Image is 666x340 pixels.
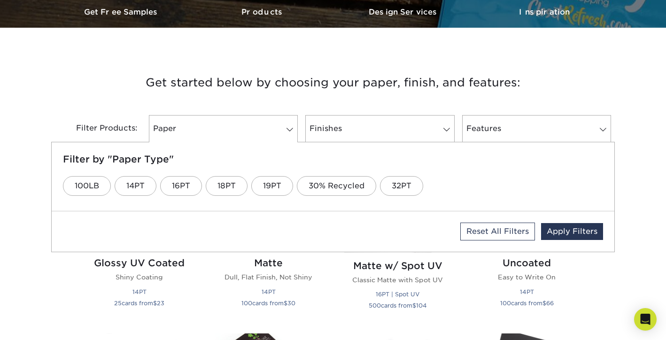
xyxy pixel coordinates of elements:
[546,300,554,307] span: 66
[369,302,427,309] small: cards from
[149,115,298,142] a: Paper
[462,115,611,142] a: Features
[51,115,145,142] div: Filter Products:
[63,154,603,165] h5: Filter by "Paper Type"
[287,300,295,307] span: 30
[284,300,287,307] span: $
[262,288,276,295] small: 14PT
[542,300,546,307] span: $
[305,115,454,142] a: Finishes
[541,223,603,240] a: Apply Filters
[380,176,423,196] a: 32PT
[215,257,322,269] h2: Matte
[86,272,193,282] p: Shiny Coating
[63,176,111,196] a: 100LB
[416,302,427,309] span: 104
[241,300,252,307] span: 100
[376,291,419,298] small: 16PT | Spot UV
[344,275,451,285] p: Classic Matte with Spot UV
[500,300,511,307] span: 100
[157,300,164,307] span: 23
[132,288,147,295] small: 14PT
[369,302,381,309] span: 500
[114,300,164,307] small: cards from
[114,300,122,307] span: 25
[412,302,416,309] span: $
[153,300,157,307] span: $
[206,176,248,196] a: 18PT
[520,288,534,295] small: 14PT
[51,8,192,16] h3: Get Free Samples
[58,62,608,104] h3: Get started below by choosing your paper, finish, and features:
[86,257,193,269] h2: Glossy UV Coated
[634,308,657,331] div: Open Intercom Messenger
[474,8,615,16] h3: Inspiration
[473,272,580,282] p: Easy to Write On
[241,300,295,307] small: cards from
[2,311,80,337] iframe: Google Customer Reviews
[460,223,535,240] a: Reset All Filters
[215,272,322,282] p: Dull, Flat Finish, Not Shiny
[251,176,293,196] a: 19PT
[297,176,376,196] a: 30% Recycled
[500,300,554,307] small: cards from
[115,176,156,196] a: 14PT
[192,8,333,16] h3: Products
[160,176,202,196] a: 16PT
[344,260,451,271] h2: Matte w/ Spot UV
[473,257,580,269] h2: Uncoated
[333,8,474,16] h3: Design Services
